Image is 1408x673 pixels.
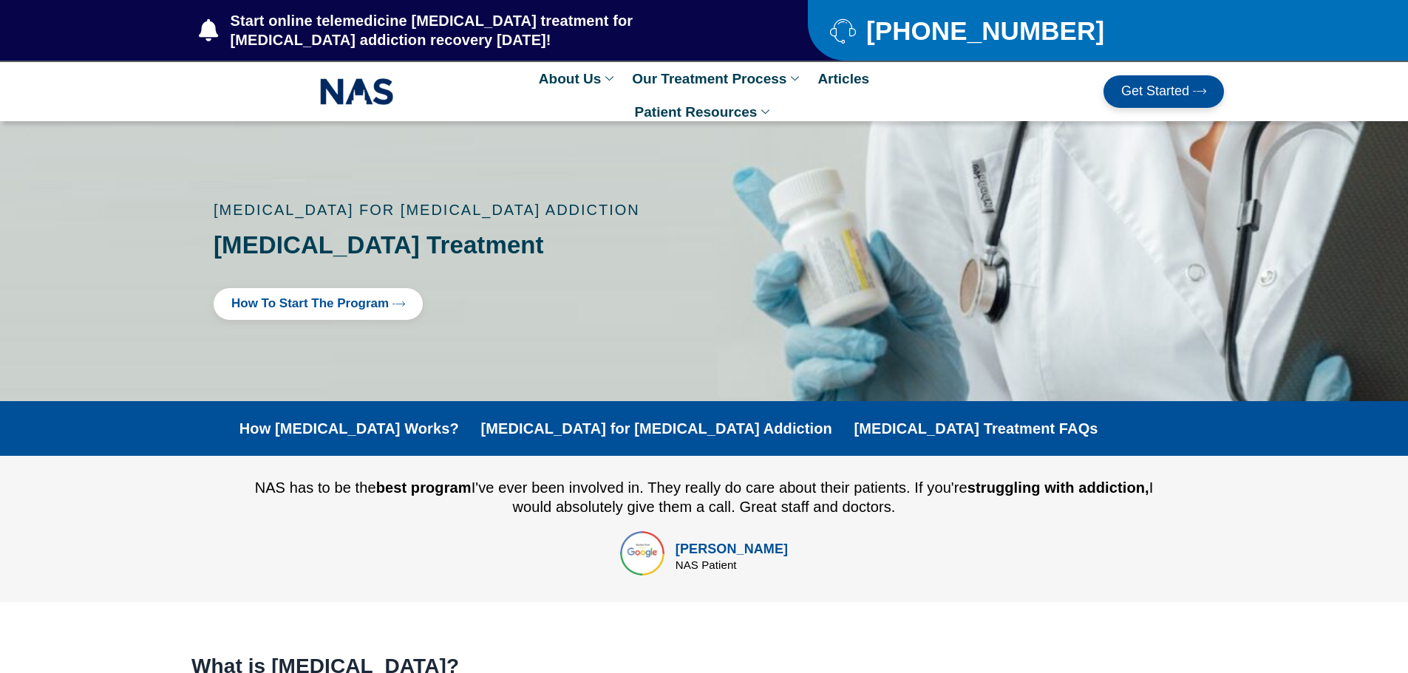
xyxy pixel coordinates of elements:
[625,62,810,95] a: Our Treatment Process
[320,75,394,109] img: NAS_email_signature-removebg-preview.png
[239,420,459,437] a: How [MEDICAL_DATA] Works?
[236,478,1172,516] div: NAS has to be the I've ever been involved in. They really do care about their patients. If you're...
[1121,84,1189,99] span: Get Started
[199,11,749,49] a: Start online telemedicine [MEDICAL_DATA] treatment for [MEDICAL_DATA] addiction recovery [DATE]!
[1103,75,1224,108] a: Get Started
[214,288,667,320] div: click here to start suboxone treatment program
[854,420,1098,437] a: [MEDICAL_DATA] Treatment FAQs
[620,531,664,575] img: top rated online suboxone treatment for opioid addiction treatment in tennessee and texas
[214,288,423,320] a: How to Start the program
[830,18,1187,44] a: [PHONE_NUMBER]
[676,539,788,559] div: [PERSON_NAME]
[480,420,831,437] a: [MEDICAL_DATA] for [MEDICAL_DATA] Addiction
[227,11,749,49] span: Start online telemedicine [MEDICAL_DATA] treatment for [MEDICAL_DATA] addiction recovery [DATE]!
[810,62,877,95] a: Articles
[531,62,625,95] a: About Us
[628,95,781,129] a: Patient Resources
[863,21,1104,40] span: [PHONE_NUMBER]
[214,202,667,217] p: [MEDICAL_DATA] for [MEDICAL_DATA] addiction
[376,479,472,496] b: best program
[676,559,788,570] div: NAS Patient
[231,297,389,311] span: How to Start the program
[214,232,667,259] h1: [MEDICAL_DATA] Treatment
[967,479,1149,496] b: struggling with addiction,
